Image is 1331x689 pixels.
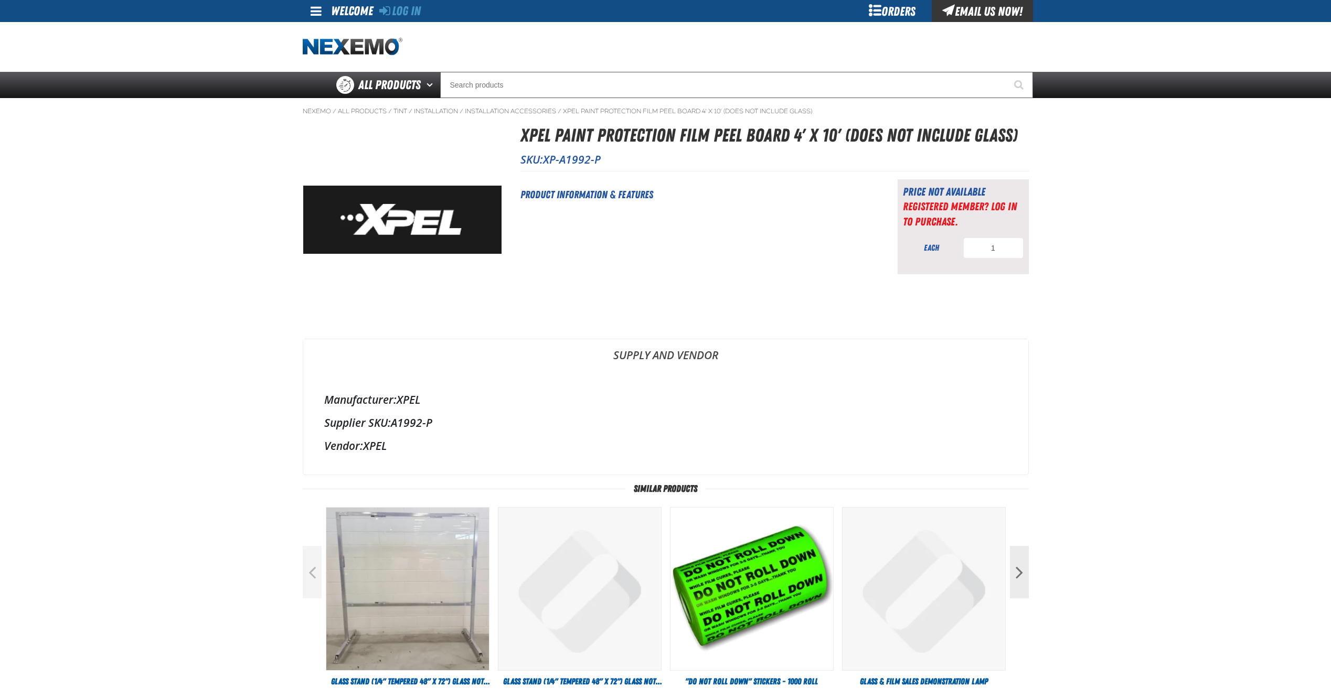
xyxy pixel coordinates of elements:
[543,152,601,167] span: XP-A1992-P
[388,107,392,115] span: /
[324,438,363,453] label: Vendor:
[843,508,1005,670] img: Glass & Film Sales Demonstration Lamp
[520,122,1029,149] h1: XPEL Paint Protection Film Peel Board 4' x 10' (Does not include glass)
[303,107,1029,115] nav: Breadcrumbs
[558,107,561,115] span: /
[326,508,489,670] : View Details of the Glass Stand (1/4" Tempered 48" x 72") Glass not included
[670,676,834,687] a: "DO NOT ROLL DOWN" Stickers - 1000 Roll
[963,238,1024,259] input: Product Quantity
[393,107,407,115] a: Tint
[303,546,322,598] button: Previous
[324,392,397,407] label: Manufacturer:
[379,4,421,18] a: Log In
[520,187,871,202] h2: Product Information & Features
[326,508,489,670] img: Glass Stand (1/4" Tempered 48" x 72") Glass not included
[324,415,391,430] label: Supplier SKU:
[440,72,1033,98] input: Search
[326,676,489,687] a: Glass Stand (1/4" Tempered 48" x 72") Glass not included
[860,676,988,686] span: Glass & Film Sales Demonstration Lamp
[324,392,1007,407] div: XPEL
[520,152,1029,167] p: SKU:
[625,483,706,494] span: Similar Products
[465,107,556,115] a: Installation Accessories
[1010,546,1029,598] button: Next
[324,415,1007,430] div: A1992-P
[303,186,502,254] img: XPEL Paint Protection Film Peel Board 4' x 10' (Does not include glass)
[563,107,812,115] a: XPEL Paint Protection Film Peel Board 4' x 10' (Does not include glass)
[358,76,421,94] span: All Products
[324,438,1007,453] div: XPEL
[903,185,1024,199] div: Price not available
[303,38,402,56] a: Home
[414,107,458,115] a: Installation
[498,676,662,687] a: Glass Stand (1/4" Tempered 48" x 72") Glass not included
[670,508,833,670] : View Details of the "DO NOT ROLL DOWN" Stickers - 1000 Roll
[1007,72,1033,98] button: Start Searching
[498,508,661,670] img: Glass Stand (1/4" Tempered 48" x 72") Glass not included
[903,242,961,254] div: each
[303,107,331,115] a: Nexemo
[670,508,833,670] img: "DO NOT ROLL DOWN" Stickers - 1000 Roll
[842,676,1006,687] a: Glass & Film Sales Demonstration Lamp
[685,676,818,686] span: "DO NOT ROLL DOWN" Stickers - 1000 Roll
[338,107,387,115] a: All Products
[409,107,412,115] span: /
[303,339,1028,371] a: Supply and Vendor
[903,200,1017,228] a: Registered Member? Log In to purchase.
[460,107,463,115] span: /
[498,508,661,670] : View Details of the Glass Stand (1/4" Tempered 48" x 72") Glass not included
[333,107,336,115] span: /
[303,38,402,56] img: Nexemo logo
[843,508,1005,670] : View Details of the Glass & Film Sales Demonstration Lamp
[423,72,440,98] button: Open All Products pages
